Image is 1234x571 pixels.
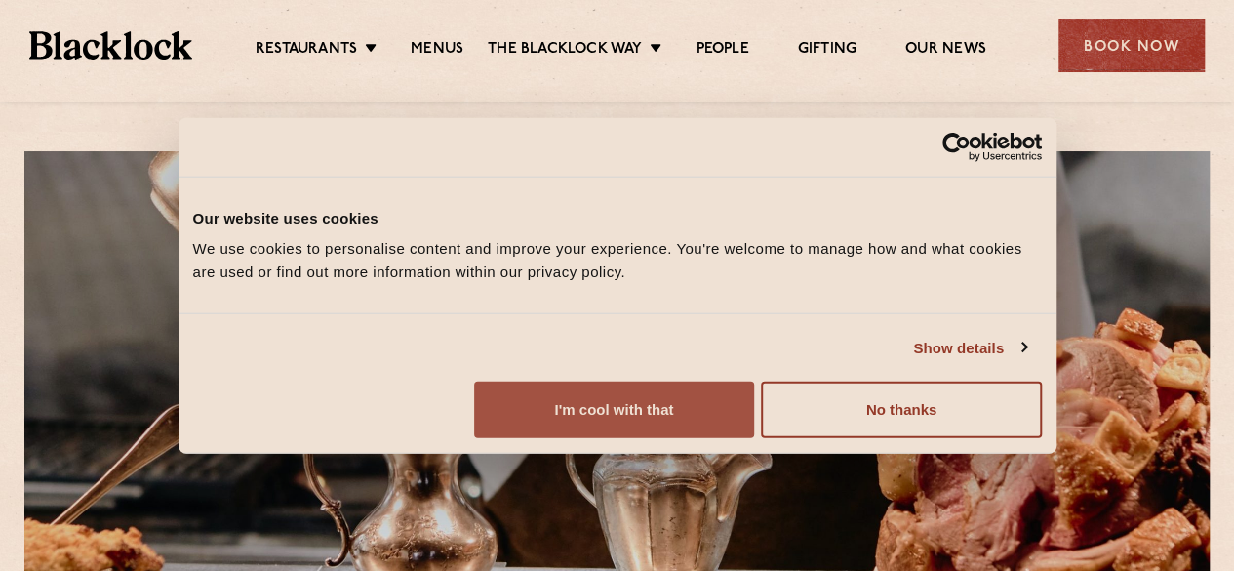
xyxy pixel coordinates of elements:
[29,31,192,59] img: BL_Textured_Logo-footer-cropped.svg
[761,382,1041,438] button: No thanks
[411,40,463,61] a: Menus
[1058,19,1205,72] div: Book Now
[798,40,856,61] a: Gifting
[905,40,986,61] a: Our News
[256,40,357,61] a: Restaurants
[696,40,748,61] a: People
[474,382,754,438] button: I'm cool with that
[913,336,1026,359] a: Show details
[193,237,1042,284] div: We use cookies to personalise content and improve your experience. You're welcome to manage how a...
[488,40,642,61] a: The Blacklock Way
[193,206,1042,229] div: Our website uses cookies
[871,132,1042,161] a: Usercentrics Cookiebot - opens in a new window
